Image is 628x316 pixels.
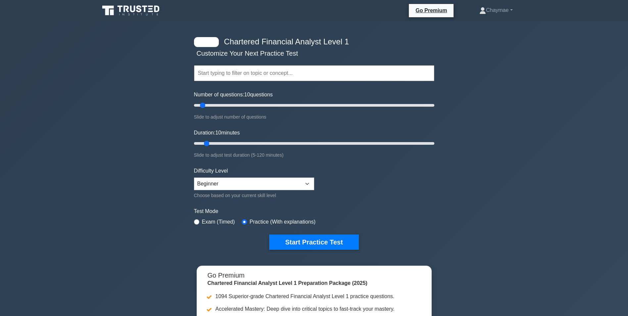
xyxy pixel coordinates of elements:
label: Number of questions: questions [194,91,273,99]
span: 10 [244,92,250,97]
label: Test Mode [194,207,434,215]
button: Start Practice Test [269,235,359,250]
div: Slide to adjust number of questions [194,113,434,121]
input: Start typing to filter on topic or concept... [194,65,434,81]
a: Go Premium [411,6,451,15]
label: Duration: minutes [194,129,240,137]
div: Choose based on your current skill level [194,191,314,199]
label: Exam (Timed) [202,218,235,226]
label: Practice (With explanations) [250,218,315,226]
a: Chaymae [463,4,529,17]
div: Slide to adjust test duration (5-120 minutes) [194,151,434,159]
span: 10 [215,130,221,135]
h4: Chartered Financial Analyst Level 1 [221,37,402,47]
label: Difficulty Level [194,167,228,175]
